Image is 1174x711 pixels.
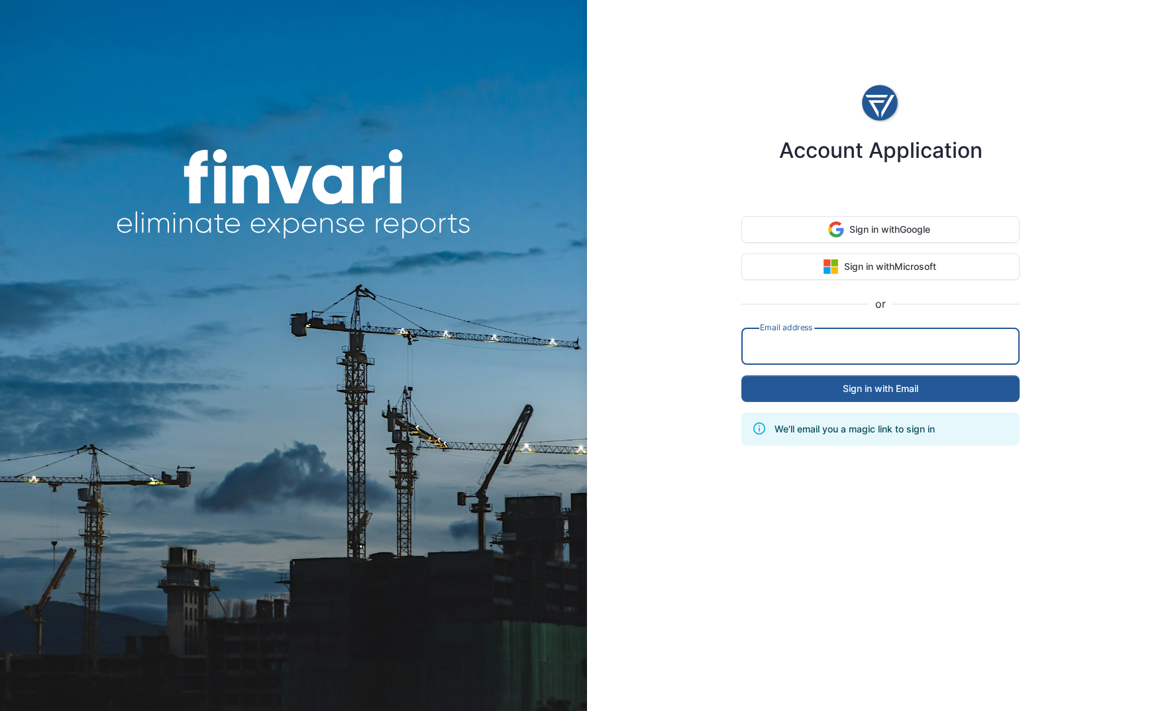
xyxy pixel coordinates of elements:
[869,296,892,312] span: or
[779,138,983,163] h4: Account Application
[741,375,1020,402] button: Sign in with Email
[774,417,935,442] div: We'll email you a magic link to sign in
[741,216,1020,243] button: Sign in withGoogle
[861,80,900,127] img: logo
[741,253,1020,280] button: Sign in withMicrosoft
[759,322,814,333] label: Email address
[116,149,471,239] img: finvari headline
